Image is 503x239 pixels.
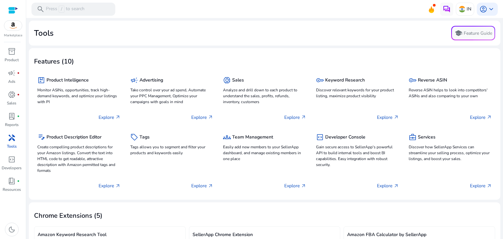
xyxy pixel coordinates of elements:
[34,212,102,220] h3: Chrome Extensions (5)
[193,232,337,238] h5: SellerApp Chrome Extension
[377,182,399,189] p: Explore
[99,114,121,121] p: Explore
[4,21,22,30] img: amazon.svg
[8,69,16,77] span: campaign
[34,58,74,65] h3: Features (10)
[232,135,273,140] h5: Team Management
[208,183,213,189] span: arrow_outward
[223,144,306,162] p: Easily add new members to your SellerApp dashboard, and manage existing members in one place
[459,6,465,12] img: in.svg
[59,6,65,13] span: /
[418,78,447,83] h5: Reverse ASIN
[223,87,306,105] p: Analyze and drill down to each product to understand the sales, profits, refunds, inventory, cust...
[130,144,214,156] p: Tags allows you to segment and filter your products and keywords easily
[8,47,16,55] span: inventory_2
[451,26,495,40] button: schoolFeature Guide
[47,135,102,140] h5: Product Description Editor
[418,135,436,140] h5: Services
[5,122,19,128] p: Reports
[232,78,244,83] h5: Sales
[37,87,121,105] p: Monitor ASINs, opportunities, track high-demand keywords, and optimize your listings with PI
[8,134,16,142] span: handyman
[47,78,89,83] h5: Product Intelligence
[487,5,495,13] span: keyboard_arrow_down
[38,232,182,238] h5: Amazon Keyword Research Tool
[316,144,399,168] p: Gain secure access to SellerApp's powerful API to build internal tools and boost BI capabilities....
[8,156,16,163] span: code_blocks
[409,144,492,162] p: Discover how SellerApp Services can streamline your selling process, optimize your listings, and ...
[470,182,492,189] p: Explore
[191,114,213,121] p: Explore
[394,183,399,189] span: arrow_outward
[301,115,306,120] span: arrow_outward
[316,133,324,141] span: code_blocks
[7,143,17,149] p: Tools
[5,57,19,63] p: Product
[37,76,45,84] span: package
[99,182,121,189] p: Explore
[467,3,471,15] p: IN
[223,133,231,141] span: groups
[37,133,45,141] span: edit_note
[8,91,16,99] span: donut_small
[130,87,214,105] p: Take control over your ad spend, Automate your PPC Management, Optimize your campaigns with goals...
[46,6,84,13] p: Press to search
[17,93,20,96] span: fiber_manual_record
[316,87,399,99] p: Discover relevant keywords for your product listing, maximize product visibility
[130,76,138,84] span: campaign
[479,5,487,13] span: account_circle
[8,79,15,84] p: Ads
[325,78,365,83] h5: Keyword Research
[130,133,138,141] span: sell
[37,144,121,174] p: Create compelling product descriptions for your Amazon listings. Convert the text into HTML code ...
[4,33,22,38] p: Marketplace
[325,135,365,140] h5: Developer Console
[409,133,417,141] span: business_center
[455,29,462,37] span: school
[140,135,150,140] h5: Tags
[409,76,417,84] span: key
[2,165,22,171] p: Developers
[347,232,492,238] h5: Amazon FBA Calculator by SellerApp
[284,114,306,121] p: Explore
[208,115,213,120] span: arrow_outward
[470,114,492,121] p: Explore
[191,182,213,189] p: Explore
[140,78,163,83] h5: Advertising
[409,87,492,99] p: Reverse ASIN helps to look into competitors' ASINs and also comparing to your own
[301,183,306,189] span: arrow_outward
[316,76,324,84] span: key
[17,180,20,182] span: fiber_manual_record
[34,28,54,38] h2: Tools
[8,226,16,233] span: dark_mode
[223,76,231,84] span: donut_small
[115,115,121,120] span: arrow_outward
[17,115,20,118] span: fiber_manual_record
[487,115,492,120] span: arrow_outward
[284,182,306,189] p: Explore
[115,183,121,189] span: arrow_outward
[8,177,16,185] span: book_4
[17,72,20,74] span: fiber_manual_record
[487,183,492,189] span: arrow_outward
[3,187,21,193] p: Resources
[394,115,399,120] span: arrow_outward
[7,100,16,106] p: Sales
[37,5,45,13] span: search
[377,114,399,121] p: Explore
[464,30,492,37] p: Feature Guide
[8,112,16,120] span: lab_profile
